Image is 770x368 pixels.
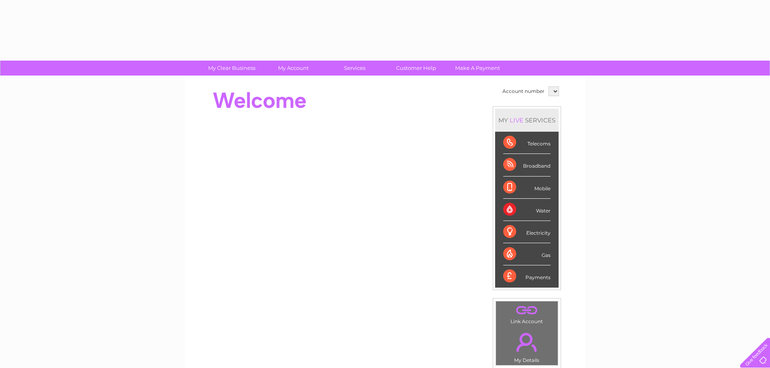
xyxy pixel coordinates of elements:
div: Gas [503,243,551,265]
div: Payments [503,265,551,287]
a: . [498,328,556,356]
a: Make A Payment [444,61,511,76]
td: Link Account [496,301,558,326]
a: Services [321,61,388,76]
a: My Account [260,61,327,76]
a: Customer Help [383,61,449,76]
a: . [498,303,556,318]
td: My Details [496,326,558,366]
div: Broadband [503,154,551,176]
div: LIVE [508,116,525,124]
div: MY SERVICES [495,109,559,132]
div: Mobile [503,177,551,199]
a: My Clear Business [198,61,265,76]
td: Account number [500,84,546,98]
div: Water [503,199,551,221]
div: Electricity [503,221,551,243]
div: Telecoms [503,132,551,154]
